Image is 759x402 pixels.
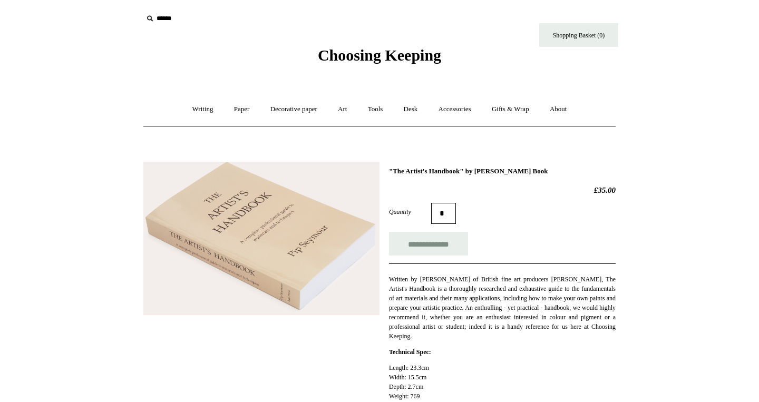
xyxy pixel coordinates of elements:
img: "The Artist's Handbook" by Pip Seymour Book [143,162,379,315]
a: About [540,95,577,123]
a: Desk [394,95,427,123]
a: Gifts & Wrap [482,95,539,123]
label: Quantity [389,207,431,217]
a: Shopping Basket (0) [539,23,618,47]
h1: "The Artist's Handbook" by [PERSON_NAME] Book [389,167,616,175]
h2: £35.00 [389,185,616,195]
a: Accessories [429,95,481,123]
p: Written by [PERSON_NAME] of British fine art producers [PERSON_NAME], The Artist's Handbook is a ... [389,274,616,341]
a: Paper [225,95,259,123]
strong: Technical Spec: [389,348,431,356]
a: Tools [358,95,393,123]
a: Art [328,95,356,123]
a: Choosing Keeping [318,55,441,62]
a: Writing [183,95,223,123]
a: Decorative paper [261,95,327,123]
span: Choosing Keeping [318,46,441,64]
